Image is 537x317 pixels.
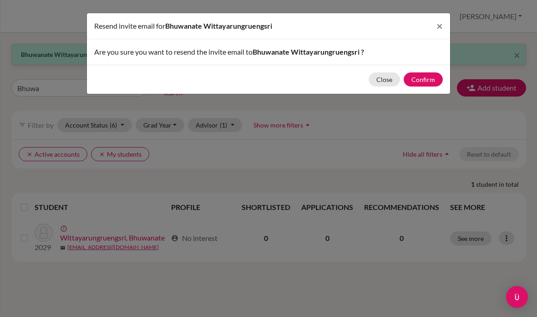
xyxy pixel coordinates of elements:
p: Are you sure you want to resend the invite email to [94,46,443,57]
span: × [436,19,443,32]
div: Open Intercom Messenger [506,286,528,308]
span: Bhuwanate Wittayarungruengsri ? [253,47,364,56]
span: Bhuwanate Wittayarungruengsri [165,21,272,30]
button: Close [369,72,400,87]
span: Resend invite email for [94,21,165,30]
button: Close [429,13,450,39]
button: Confirm [404,72,443,87]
